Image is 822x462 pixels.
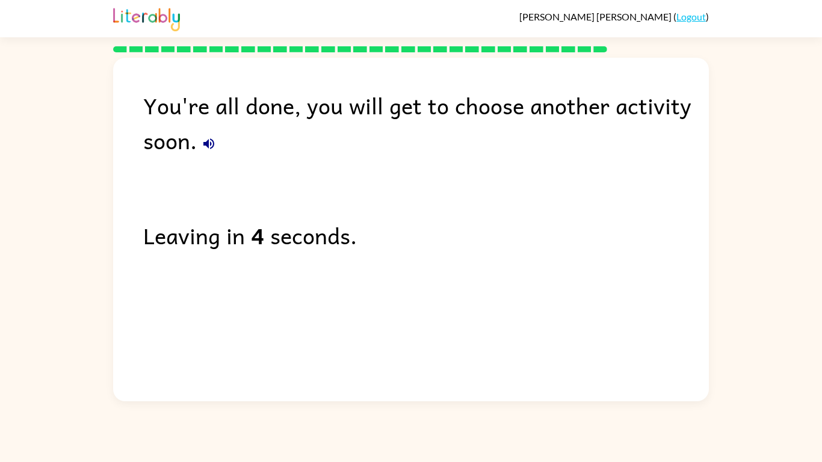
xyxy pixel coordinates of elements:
div: You're all done, you will get to choose another activity soon. [143,88,709,158]
div: Leaving in seconds. [143,218,709,253]
b: 4 [251,218,264,253]
a: Logout [676,11,706,22]
div: ( ) [519,11,709,22]
span: [PERSON_NAME] [PERSON_NAME] [519,11,673,22]
img: Literably [113,5,180,31]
